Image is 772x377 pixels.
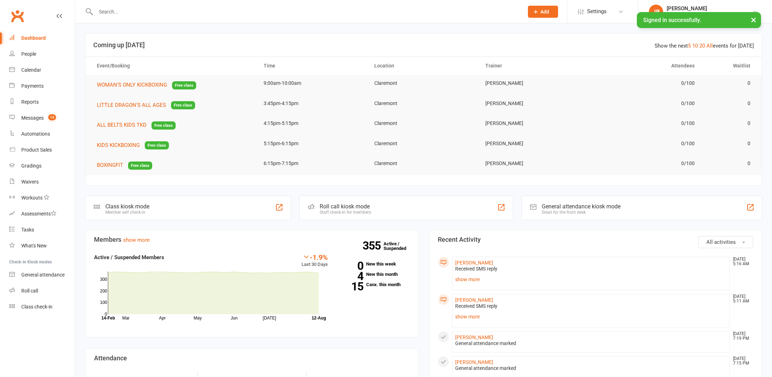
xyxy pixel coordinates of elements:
div: Gradings [21,163,42,169]
a: show more [123,237,150,243]
td: Claremont [368,135,479,152]
a: 5 [688,43,691,49]
a: [PERSON_NAME] [455,297,493,303]
div: Waivers [21,179,39,185]
span: Settings [587,4,607,20]
a: Dashboard [9,30,75,46]
span: 13 [48,114,56,120]
span: Free class [171,101,195,109]
time: [DATE] 5:16 AM [729,257,753,266]
button: Add [528,6,558,18]
input: Search... [94,7,519,17]
a: 10 [692,43,698,49]
a: Waivers [9,174,75,190]
a: Reports [9,94,75,110]
span: Free class [145,141,169,149]
a: Class kiosk mode [9,299,75,315]
a: Workouts [9,190,75,206]
button: BOXINGFITFree class [97,161,152,170]
div: Class kiosk mode [105,203,149,210]
span: KIDS KICKBOXING [97,142,140,148]
a: Clubworx [9,7,26,25]
a: Tasks [9,222,75,238]
div: General attendance marked [455,365,727,371]
strong: Active / Suspended Members [94,254,164,261]
div: Calendar [21,67,41,73]
a: Calendar [9,62,75,78]
div: Messages [21,115,44,121]
h3: Members [94,236,409,243]
a: 355Active / Suspended [384,236,415,256]
button: × [747,12,760,27]
button: ALL BELTS KIDS TKDFree class [97,121,176,130]
div: Roll call [21,288,38,294]
a: What's New [9,238,75,254]
a: Roll call [9,283,75,299]
td: Claremont [368,155,479,172]
div: Automations [21,131,50,137]
time: [DATE] 7:15 PM [729,356,753,366]
a: Messages 13 [9,110,75,126]
td: Claremont [368,95,479,112]
span: All activities [706,239,736,245]
div: Reports [21,99,39,105]
h3: Recent Activity [438,236,753,243]
div: Staff check-in for members [320,210,371,215]
th: Waitlist [701,57,756,75]
strong: 0 [338,261,363,271]
div: JB [649,5,663,19]
a: All [706,43,713,49]
a: 15Canx. this month [338,282,409,287]
td: 4:15pm-5:15pm [257,115,368,132]
div: Product Sales [21,147,52,153]
td: 0 [701,95,756,112]
td: 0/100 [590,135,701,152]
span: LITTLE DRAGON'S ALL AGES [97,102,166,108]
td: 0/100 [590,75,701,92]
span: Add [540,9,549,15]
td: 0 [701,155,756,172]
th: Time [257,57,368,75]
div: Class check-in [21,304,53,310]
span: BOXINGFIT [97,162,123,168]
a: Product Sales [9,142,75,158]
a: [PERSON_NAME] [455,334,493,340]
div: General attendance kiosk mode [542,203,621,210]
a: General attendance kiosk mode [9,267,75,283]
a: Assessments [9,206,75,222]
td: [PERSON_NAME] [479,135,590,152]
div: Workouts [21,195,43,201]
a: [PERSON_NAME] [455,359,493,365]
span: WOMAN'S ONLY KICKBOXING [97,82,167,88]
a: 4New this month [338,272,409,277]
h3: Coming up [DATE] [93,42,754,49]
td: Claremont [368,75,479,92]
td: [PERSON_NAME] [479,75,590,92]
div: General attendance marked [455,340,727,346]
td: [PERSON_NAME] [479,95,590,112]
div: ATI Martial Arts - [GEOGRAPHIC_DATA] [667,12,752,18]
div: [PERSON_NAME] [667,5,752,12]
button: WOMAN'S ONLY KICKBOXINGFree class [97,81,196,89]
span: Free class [128,162,152,170]
a: 0New this week [338,262,409,266]
div: Member self check-in [105,210,149,215]
td: 0/100 [590,155,701,172]
td: 6:15pm-7:15pm [257,155,368,172]
div: Payments [21,83,44,89]
time: [DATE] 5:11 AM [729,294,753,304]
div: Roll call kiosk mode [320,203,371,210]
a: show more [455,274,727,284]
div: Dashboard [21,35,46,41]
td: 9:00am-10:00am [257,75,368,92]
span: Free class [151,121,176,130]
td: 0/100 [590,95,701,112]
div: People [21,51,36,57]
td: 0 [701,135,756,152]
div: -1.9% [302,253,328,261]
td: 0/100 [590,115,701,132]
h3: Attendance [94,355,409,362]
strong: 355 [363,240,384,251]
td: [PERSON_NAME] [479,115,590,132]
th: Event/Booking [90,57,257,75]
